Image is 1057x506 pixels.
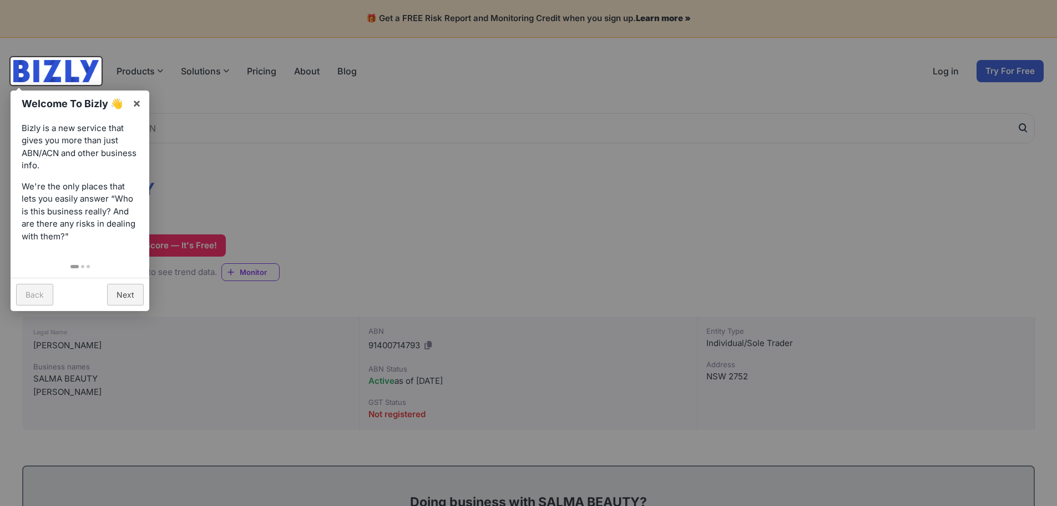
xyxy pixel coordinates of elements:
[16,284,53,305] a: Back
[22,96,127,111] h1: Welcome To Bizly 👋
[124,91,149,116] a: ×
[22,181,138,243] p: We're the only places that lets you easily answer “Who is this business really? And are there any...
[22,122,138,172] p: Bizly is a new service that gives you more than just ABN/ACN and other business info.
[107,284,144,305] a: Next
